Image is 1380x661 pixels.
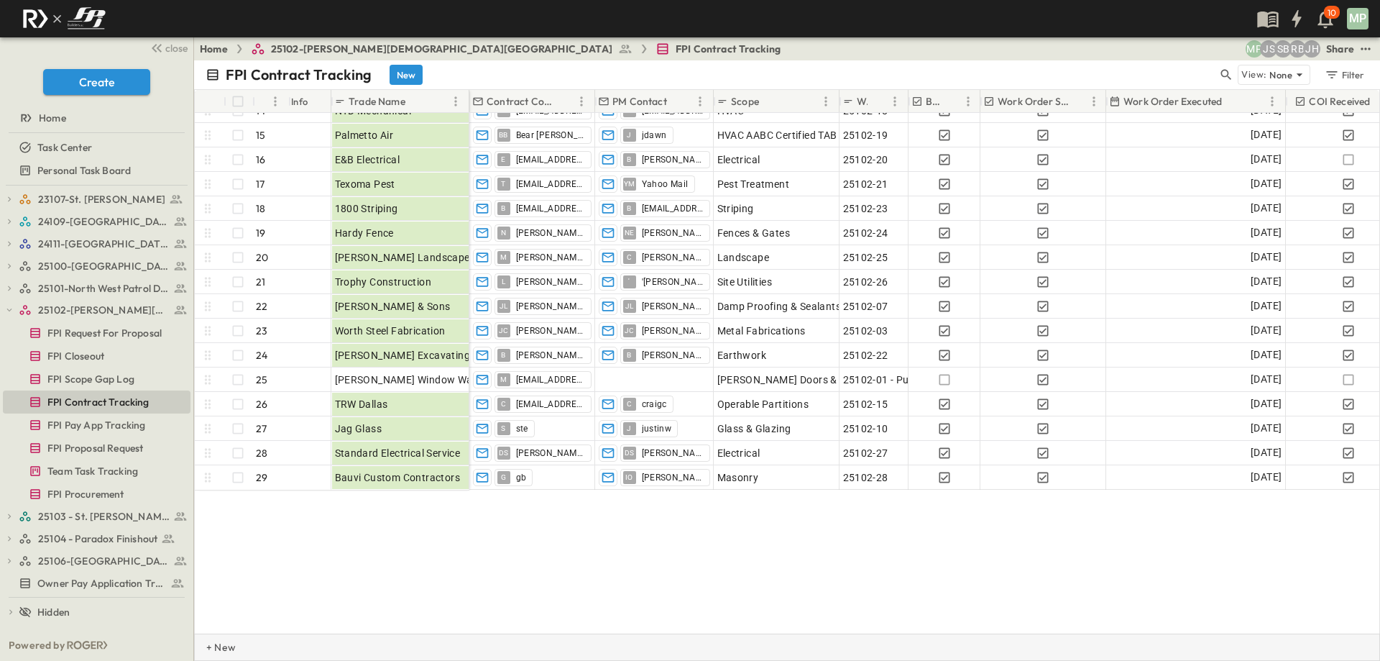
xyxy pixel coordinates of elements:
[390,65,423,85] button: New
[3,572,190,595] div: Owner Pay Application Trackingtest
[501,355,505,355] span: B
[37,163,131,178] span: Personal Task Board
[349,94,405,109] p: Trade Name
[717,421,791,436] span: Glass & Glazing
[256,470,267,485] p: 29
[843,446,888,460] span: 25102-27
[717,470,759,485] span: Masonry
[3,437,190,460] div: FPI Proposal Requesttest
[625,232,635,233] span: NE
[516,398,585,410] span: [EMAIL_ADDRESS][DOMAIN_NAME]
[256,397,267,411] p: 26
[3,255,190,278] div: 25100-Vanguard Prep Schooltest
[642,423,672,434] span: justinw
[717,152,760,167] span: Electrical
[501,183,505,184] span: T
[200,42,228,56] a: Home
[17,4,111,34] img: c8d7d1ed905e502e8f77bf7063faec64e13b34fdb1f2bdd94b0e311fc34f8000.png
[843,226,888,240] span: 25102-24
[335,152,400,167] span: E&B Electrical
[37,576,165,591] span: Owner Pay Application Tracking
[3,159,190,182] div: Personal Task Boardtest
[335,373,511,387] span: [PERSON_NAME] Window Warehouse
[573,93,590,110] button: Menu
[717,226,791,240] span: Fences & Gates
[642,129,667,141] span: jdawn
[256,226,265,240] p: 19
[38,303,170,317] span: 25102-Christ The Redeemer Anglican Church
[256,446,267,460] p: 28
[335,324,446,338] span: Worth Steel Fabrication
[717,299,842,314] span: Damp Proofing & Sealants
[3,484,188,504] a: FPI Procurement
[19,211,188,232] a: 24109-St. Teresa of Calcutta Parish Hall
[717,348,767,363] span: Earthwork
[3,391,190,414] div: FPI Contract Trackingtest
[1251,445,1282,461] span: [DATE]
[717,446,760,460] span: Electrical
[256,299,267,314] p: 22
[1251,347,1282,363] span: [DATE]
[1269,68,1292,82] p: None
[47,418,145,432] span: FPI Pay App Tracking
[886,93,903,110] button: Menu
[1251,371,1282,388] span: [DATE]
[3,322,190,345] div: FPI Request For Proposaltest
[408,94,424,109] button: Sort
[627,404,632,404] span: C
[516,301,585,312] span: [PERSON_NAME]
[256,275,265,289] p: 21
[655,42,781,56] a: FPI Contract Tracking
[3,188,190,211] div: 23107-St. [PERSON_NAME]test
[38,214,170,229] span: 24109-St. Teresa of Calcutta Parish Hall
[642,325,704,337] span: [PERSON_NAME]
[717,397,809,411] span: Operable Partitions
[256,177,264,191] p: 17
[516,227,585,239] span: [PERSON_NAME][EMAIL_ADDRESS][DOMAIN_NAME]
[3,438,188,458] a: FPI Proposal Request
[843,397,888,411] span: 25102-15
[628,281,630,282] span: '
[501,404,506,404] span: C
[627,355,631,355] span: B
[256,324,267,338] p: 23
[501,232,506,233] span: N
[252,90,288,113] div: #
[3,483,190,506] div: FPI Procurementtest
[335,470,461,485] span: Bauvi Custom Contractors
[1274,40,1292,58] div: Sterling Barnett (sterling@fpibuilders.com)
[1225,94,1241,109] button: Sort
[38,281,170,296] span: 25101-North West Patrol Division
[843,324,888,338] span: 25102-03
[335,348,471,363] span: [PERSON_NAME] Excavating
[960,93,977,110] button: Menu
[516,252,585,263] span: [PERSON_NAME][EMAIL_ADDRESS][DOMAIN_NAME]
[335,275,432,289] span: Trophy Construction
[1251,224,1282,241] span: [DATE]
[19,300,188,320] a: 25102-Christ The Redeemer Anglican Church
[3,323,188,343] a: FPI Request For Proposal
[38,532,157,546] span: 25104 - Paradox Finishout
[625,306,634,306] span: JL
[3,369,188,389] a: FPI Scope Gap Log
[1260,40,1277,58] div: Jesse Sullivan (jsullivan@fpibuilders.com)
[557,94,573,109] button: Sort
[642,350,704,361] span: [PERSON_NAME][EMAIL_ADDRESS][DOMAIN_NAME]
[1251,273,1282,290] span: [DATE]
[37,605,70,619] span: Hidden
[335,226,394,240] span: Hardy Fence
[843,152,888,167] span: 25102-20
[642,447,704,459] span: [PERSON_NAME] [DOMAIN_NAME]
[717,373,956,387] span: [PERSON_NAME] Doors & Windows (Material Only)
[447,93,464,110] button: Menu
[642,203,704,214] span: [EMAIL_ADDRESS][DOMAIN_NAME]
[642,276,704,288] span: '[PERSON_NAME]'
[3,160,188,181] a: Personal Task Board
[625,452,635,453] span: DS
[717,128,837,142] span: HVAC AABC Certified TAB
[717,324,806,338] span: Metal Fabrications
